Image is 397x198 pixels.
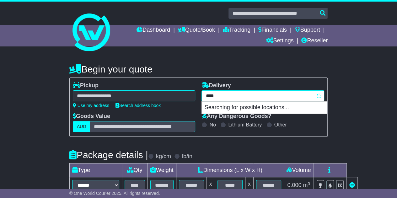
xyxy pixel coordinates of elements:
label: Delivery [201,82,231,89]
label: No [209,122,216,128]
label: kg/cm [156,153,171,160]
label: Other [274,122,287,128]
sup: 3 [308,181,310,186]
span: m [303,182,310,188]
a: Use my address [73,103,109,108]
td: Volume [284,163,314,177]
label: Goods Value [73,113,110,120]
label: Pickup [73,82,99,89]
td: Weight [148,163,176,177]
h4: Begin your quote [69,64,328,74]
td: x [207,177,215,194]
td: Qty [122,163,148,177]
p: Searching for possible locations... [202,102,327,114]
span: 0.000 [287,182,301,188]
a: Remove this item [349,182,355,188]
a: Support [294,25,320,36]
a: Reseller [301,36,328,46]
label: Lithium Battery [228,122,262,128]
label: lb/in [182,153,192,160]
label: Any Dangerous Goods? [201,113,271,120]
label: AUD [73,121,90,132]
a: Search address book [115,103,161,108]
a: Tracking [223,25,250,36]
a: Dashboard [137,25,170,36]
a: Quote/Book [178,25,215,36]
a: Financials [258,25,287,36]
a: Settings [266,36,293,46]
span: © One World Courier 2025. All rights reserved. [69,191,160,196]
typeahead: Please provide city [201,90,324,101]
td: Dimensions (L x W x H) [176,163,284,177]
td: x [245,177,253,194]
h4: Package details | [69,150,148,160]
td: Type [69,163,122,177]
